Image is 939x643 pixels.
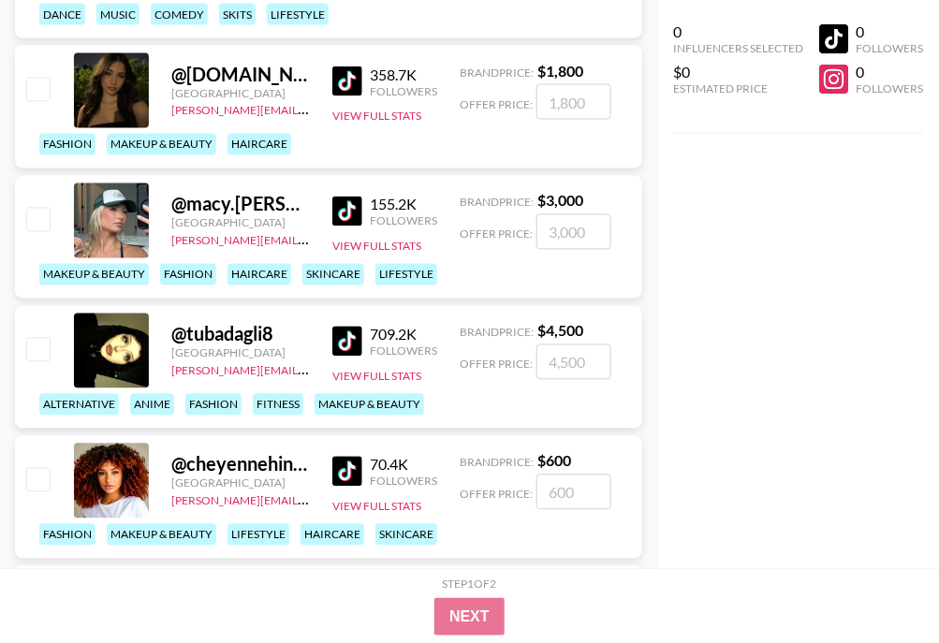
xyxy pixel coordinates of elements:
[227,524,289,546] div: lifestyle
[460,326,534,340] span: Brand Price:
[39,4,85,25] div: dance
[171,63,310,86] div: @ [DOMAIN_NAME]
[107,524,216,546] div: makeup & beauty
[375,524,437,546] div: skincare
[185,394,242,416] div: fashion
[107,134,216,155] div: makeup & beauty
[370,326,437,344] div: 709.2K
[460,227,533,241] span: Offer Price:
[332,457,362,487] img: TikTok
[370,344,437,358] div: Followers
[171,323,310,346] div: @ tubadagli8
[845,549,917,621] iframe: Drift Widget Chat Controller
[171,453,310,476] div: @ cheyennehinojosa
[370,214,437,228] div: Followers
[315,394,424,416] div: makeup & beauty
[332,110,421,124] button: View Full Stats
[536,84,611,120] input: 1,800
[227,264,291,285] div: haircare
[370,84,437,98] div: Followers
[160,264,216,285] div: fashion
[460,97,533,111] span: Offer Price:
[171,193,310,216] div: @ macy.[PERSON_NAME]
[171,346,310,360] div: [GEOGRAPHIC_DATA]
[39,264,149,285] div: makeup & beauty
[267,4,329,25] div: lifestyle
[537,322,583,340] strong: $ 4,500
[301,524,364,546] div: haircare
[171,86,310,100] div: [GEOGRAPHIC_DATA]
[460,196,534,210] span: Brand Price:
[171,230,537,248] a: [PERSON_NAME][EMAIL_ADDRESS][PERSON_NAME][DOMAIN_NAME]
[171,490,448,508] a: [PERSON_NAME][EMAIL_ADDRESS][DOMAIN_NAME]
[130,394,174,416] div: anime
[537,452,571,470] strong: $ 600
[434,598,505,636] button: Next
[857,22,924,41] div: 0
[227,134,291,155] div: haircare
[332,327,362,357] img: TikTok
[332,240,421,254] button: View Full Stats
[171,100,626,118] a: [PERSON_NAME][EMAIL_ADDRESS][PERSON_NAME][PERSON_NAME][DOMAIN_NAME]
[443,577,497,591] div: Step 1 of 2
[460,358,533,372] span: Offer Price:
[253,394,303,416] div: fitness
[460,488,533,502] span: Offer Price:
[370,456,437,475] div: 70.4K
[219,4,256,25] div: skits
[171,360,448,378] a: [PERSON_NAME][EMAIL_ADDRESS][DOMAIN_NAME]
[332,370,421,384] button: View Full Stats
[332,197,362,227] img: TikTok
[39,134,95,155] div: fashion
[370,66,437,84] div: 358.7K
[332,500,421,514] button: View Full Stats
[302,264,364,285] div: skincare
[96,4,139,25] div: music
[673,63,803,81] div: $0
[151,4,208,25] div: comedy
[857,63,924,81] div: 0
[370,475,437,489] div: Followers
[370,196,437,214] div: 155.2K
[537,62,583,80] strong: $ 1,800
[460,456,534,470] span: Brand Price:
[375,264,437,285] div: lifestyle
[39,524,95,546] div: fashion
[536,475,611,510] input: 600
[857,81,924,95] div: Followers
[673,81,803,95] div: Estimated Price
[673,22,803,41] div: 0
[536,214,611,250] input: 3,000
[673,41,803,55] div: Influencers Selected
[171,216,310,230] div: [GEOGRAPHIC_DATA]
[537,192,583,210] strong: $ 3,000
[171,476,310,490] div: [GEOGRAPHIC_DATA]
[460,66,534,80] span: Brand Price:
[536,344,611,380] input: 4,500
[332,66,362,96] img: TikTok
[39,394,119,416] div: alternative
[857,41,924,55] div: Followers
